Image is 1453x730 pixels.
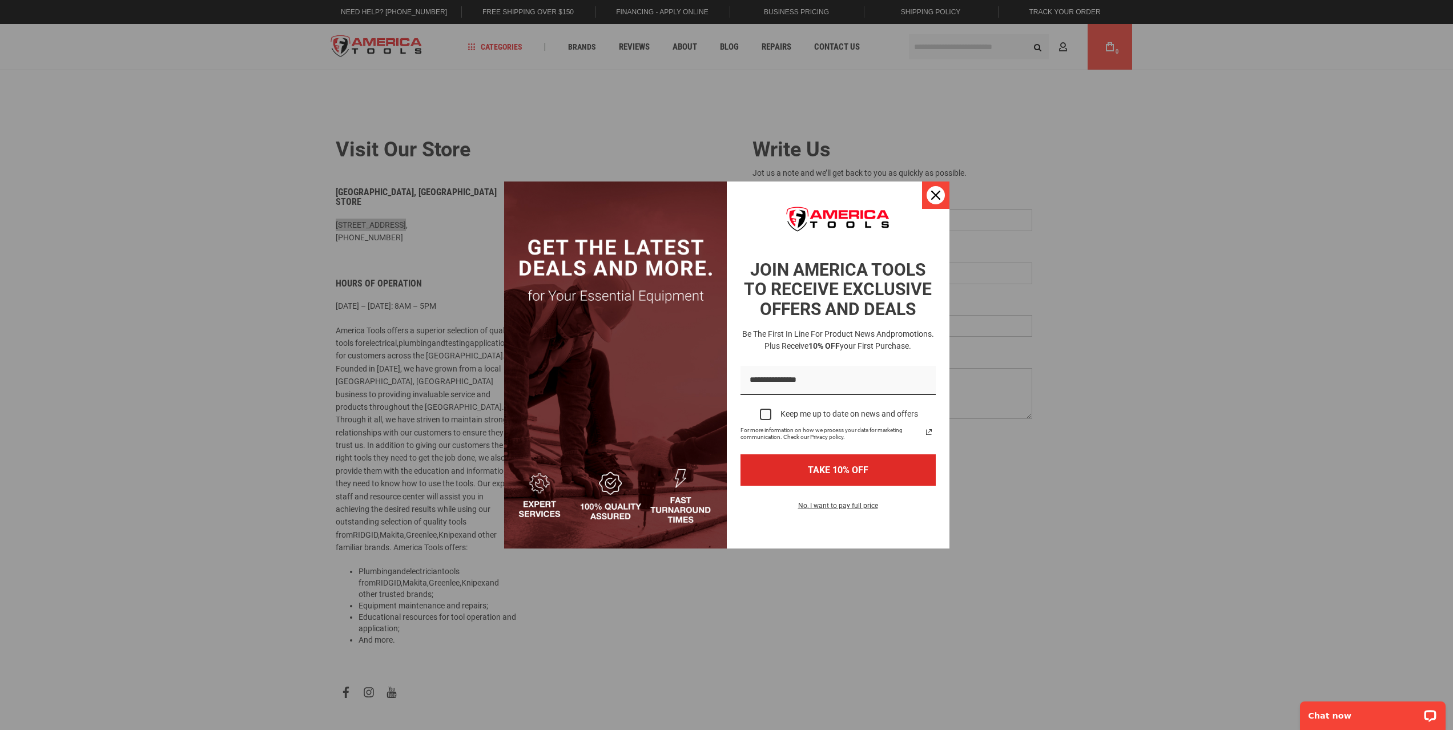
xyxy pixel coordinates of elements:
[740,366,936,395] input: Email field
[740,427,922,441] span: For more information on how we process your data for marketing communication. Check our Privacy p...
[922,182,949,209] button: Close
[922,425,936,439] a: Read our Privacy Policy
[808,341,840,350] strong: 10% OFF
[1293,694,1453,730] iframe: LiveChat chat widget
[931,191,940,200] svg: close icon
[740,454,936,486] button: TAKE 10% OFF
[789,499,887,519] button: No, I want to pay full price
[780,409,918,419] div: Keep me up to date on news and offers
[744,260,932,319] strong: JOIN AMERICA TOOLS TO RECEIVE EXCLUSIVE OFFERS AND DEALS
[922,425,936,439] svg: link icon
[738,328,938,352] h3: Be the first in line for product news and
